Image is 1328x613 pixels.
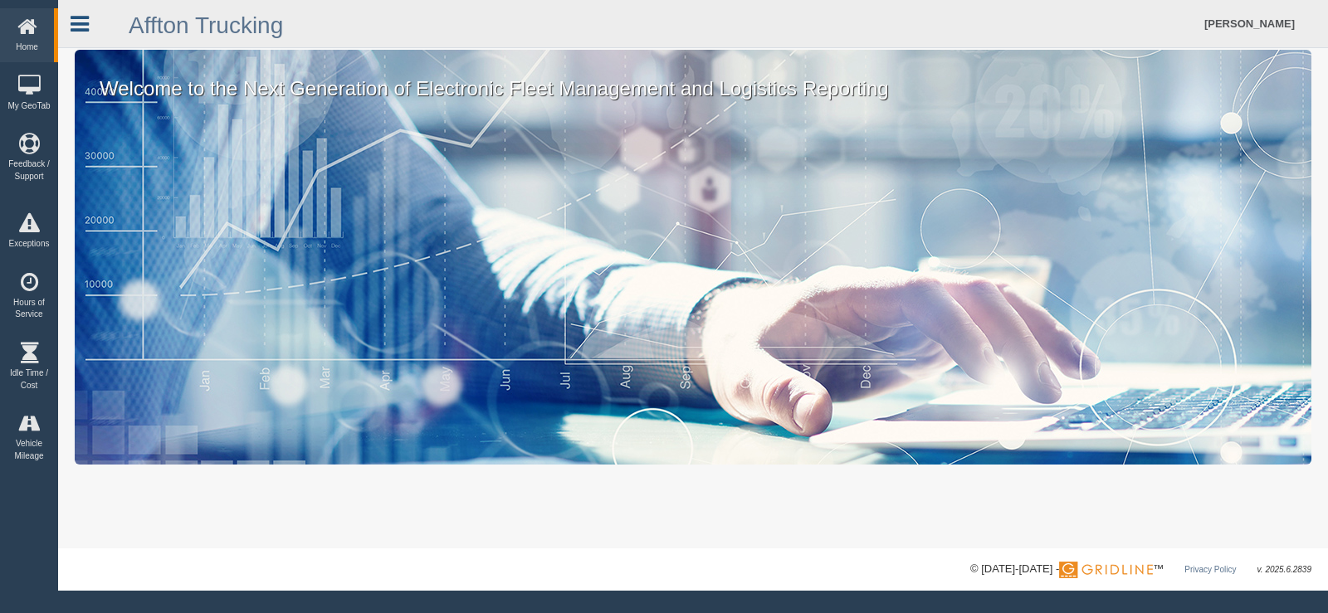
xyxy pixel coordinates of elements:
div: © [DATE]-[DATE] - ™ [970,561,1311,578]
p: Welcome to the Next Generation of Electronic Fleet Management and Logistics Reporting [75,50,1311,103]
span: v. 2025.6.2839 [1257,565,1311,574]
a: Affton Trucking [129,12,283,38]
img: Gridline [1059,562,1153,578]
a: Privacy Policy [1184,565,1236,574]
